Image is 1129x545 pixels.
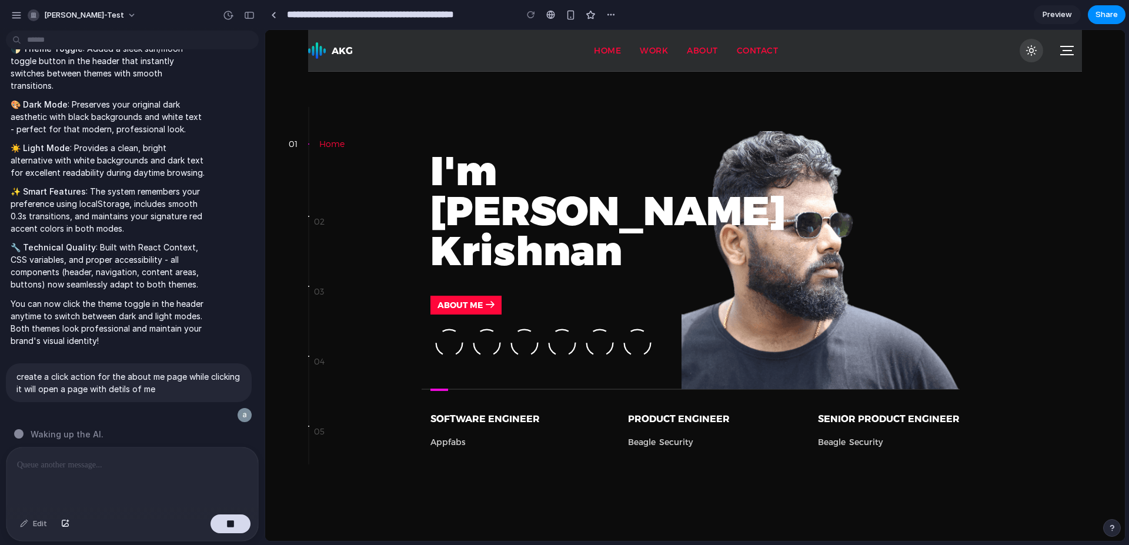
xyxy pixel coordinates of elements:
p: Beagle Security [363,406,465,419]
h3: Product Engineer [363,381,465,396]
strong: ☀️ Light Mode [11,143,70,153]
p: : Provides a clean, bright alternative with white backgrounds and dark text for excellent readabi... [11,142,207,179]
p: create a click action for the about me page while clicking it will open a page with detils of me [16,370,241,395]
h3: Senior Product Engineer [553,381,694,396]
p: Appfabs [165,406,275,419]
div: To enrich screen reader interactions, please activate Accessibility in Grammarly extension settings [6,447,258,510]
strong: 🌓 Theme Toggle [11,44,83,54]
a: Preview [1034,5,1081,24]
p: : Added a sleek sun/moon toggle button in the header that instantly switches between themes with ... [11,42,207,92]
p: : Built with React Context, CSS variables, and proper accessibility - all components (header, nav... [11,241,207,290]
span: Preview [1043,9,1072,21]
iframe: To enrich screen reader interactions, please activate Accessibility in Grammarly extension settings [265,30,1125,541]
img: Welcome [416,101,702,359]
p: Beagle Security [553,406,694,419]
span: [PERSON_NAME]-test [44,9,124,21]
button: [PERSON_NAME]-test [23,6,142,25]
span: Waking up the AI . [31,428,103,440]
p: You can now click the theme toggle in the header anytime to switch between dark and light modes. ... [11,297,207,347]
strong: 🎨 Dark Mode [11,99,68,109]
button: Share [1088,5,1125,24]
p: : Preserves your original dark aesthetic with black backgrounds and white text - perfect for that... [11,98,207,135]
span: Share [1095,9,1118,21]
h3: Software Engineer [165,381,275,396]
p: : The system remembers your preference using localStorage, includes smooth 0.3s transitions, and ... [11,185,207,235]
strong: ✨ Smart Features [11,186,86,196]
strong: 🔧 Technical Quality [11,242,96,252]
